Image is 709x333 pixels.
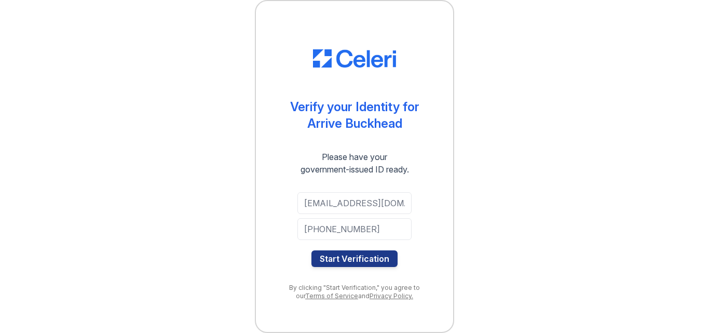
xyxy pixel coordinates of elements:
[370,292,413,300] a: Privacy Policy.
[311,250,398,267] button: Start Verification
[297,192,412,214] input: Email
[305,292,358,300] a: Terms of Service
[290,99,419,132] div: Verify your Identity for Arrive Buckhead
[277,284,432,300] div: By clicking "Start Verification," you agree to our and
[313,49,396,68] img: CE_Logo_Blue-a8612792a0a2168367f1c8372b55b34899dd931a85d93a1a3d3e32e68fde9ad4.png
[297,218,412,240] input: Phone
[282,151,428,176] div: Please have your government-issued ID ready.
